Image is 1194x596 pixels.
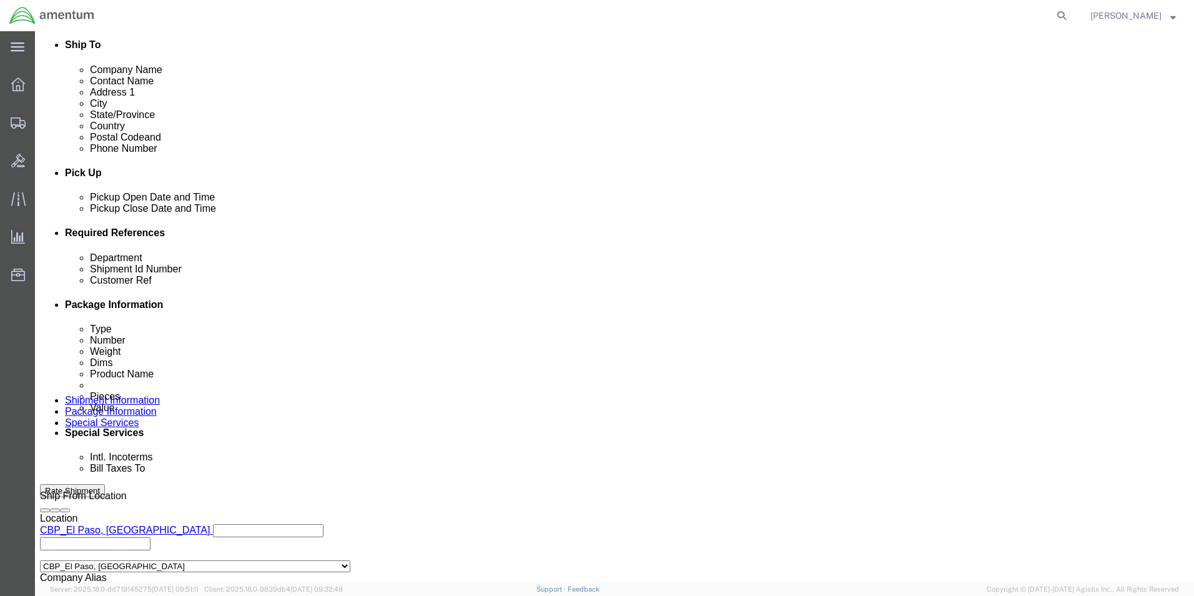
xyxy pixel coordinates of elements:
span: [DATE] 09:51:11 [152,585,199,593]
a: Support [536,585,568,593]
button: [PERSON_NAME] [1090,8,1177,23]
img: logo [9,6,95,25]
span: Miguel Castro [1090,9,1162,22]
span: Server: 2025.18.0-dd719145275 [50,585,199,593]
span: [DATE] 09:32:48 [290,585,343,593]
a: Feedback [568,585,599,593]
span: Client: 2025.18.0-9839db4 [204,585,343,593]
iframe: FS Legacy Container [35,31,1194,583]
span: Copyright © [DATE]-[DATE] Agistix Inc., All Rights Reserved [987,584,1179,595]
